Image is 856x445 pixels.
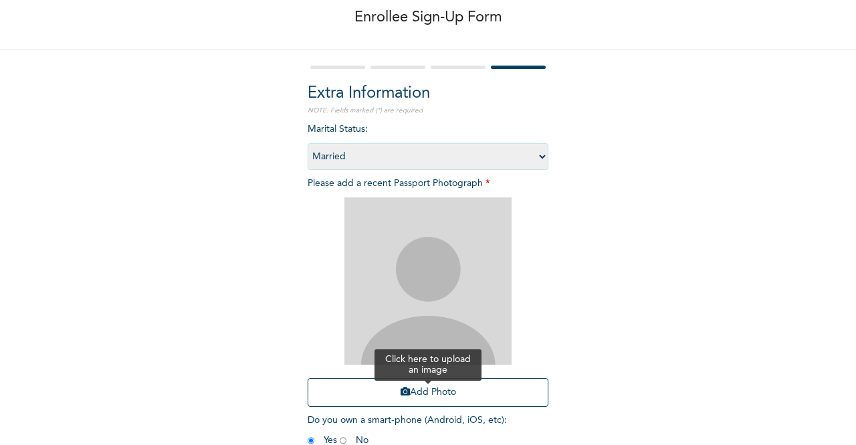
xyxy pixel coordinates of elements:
[308,179,548,414] span: Please add a recent Passport Photograph
[308,106,548,116] p: NOTE: Fields marked (*) are required
[308,416,507,445] span: Do you own a smart-phone (Android, iOS, etc) : Yes No
[344,197,512,365] img: Crop
[308,124,548,161] span: Marital Status :
[308,378,548,407] button: Add Photo
[308,82,548,106] h2: Extra Information
[354,7,502,29] p: Enrollee Sign-Up Form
